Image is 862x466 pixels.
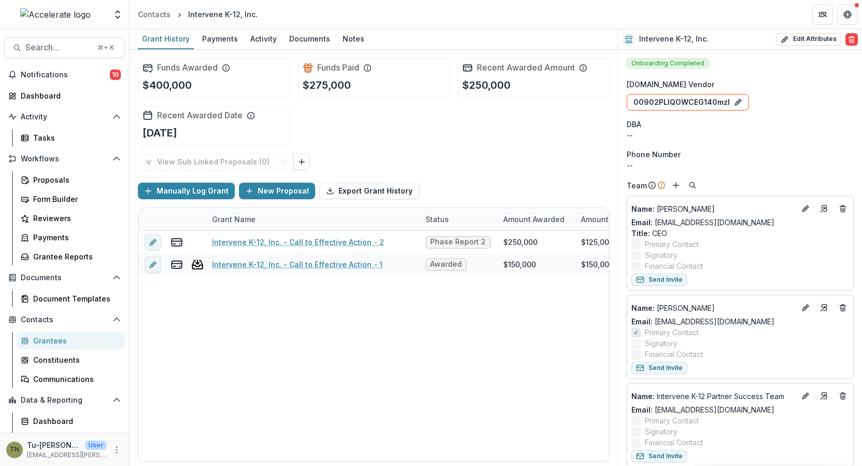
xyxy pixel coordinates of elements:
div: Dashboard [21,90,117,101]
span: Data & Reporting [21,396,108,405]
div: Grant Name [206,214,262,225]
p: [PERSON_NAME] [631,203,795,214]
div: Grant Name [206,208,419,230]
button: edit [145,234,161,251]
div: Tu-Quyen Nguyen [10,446,19,453]
div: Payments [198,31,242,46]
a: Payments [17,229,125,246]
p: Team [627,180,647,191]
button: Send Invite [631,273,687,286]
button: View Sub Linked Proposals (0) [138,154,294,170]
button: Link Grants [293,154,310,170]
span: Contacts [21,316,108,324]
button: New Proposal [239,183,315,199]
div: Communications [33,374,117,385]
a: Document Templates [17,290,125,307]
p: Tu-[PERSON_NAME] [27,440,81,450]
div: Reviewers [33,213,117,224]
button: Deletes [837,390,849,402]
button: Deletes [837,301,849,314]
span: Email: [631,405,653,414]
span: Awarded [430,260,462,269]
span: [DOMAIN_NAME] Vendor [627,79,714,90]
div: Status [419,208,497,230]
span: Financial Contact [645,261,703,271]
button: Delete [845,33,858,46]
div: Intervene K-12, Inc. [188,9,258,20]
div: Notes [338,31,369,46]
a: Grantee Reports [17,248,125,265]
a: Intervene K-12, Inc. - Call to Effective Action - 1 [212,259,383,270]
p: CEO [631,228,849,239]
span: Email: [631,317,653,326]
div: Dashboard [33,416,117,427]
button: Open Data & Reporting [4,392,125,408]
div: Tasks [33,132,117,143]
span: Financial Contact [645,437,703,448]
button: Open Workflows [4,150,125,167]
button: Partners [812,4,833,25]
div: $150,000 [503,259,536,270]
div: Amount Paid [575,208,653,230]
span: DBA [627,119,641,130]
a: Contacts [134,7,175,22]
button: Edit Attributes [776,33,841,46]
button: view-payments [171,258,183,271]
span: Activity [21,113,108,121]
button: Notifications10 [4,66,125,83]
div: Activity [246,31,281,46]
a: Documents [285,29,334,49]
div: Proposals [33,174,117,185]
a: Reviewers [17,210,125,227]
a: Tasks [17,129,125,146]
div: -- [627,130,854,141]
h2: Intervene K-12, Inc. [639,35,709,44]
span: Onboarding Completed [627,58,709,68]
a: Name: [PERSON_NAME] [631,303,795,313]
div: Payments [33,232,117,243]
a: Constituents [17,351,125,368]
a: Payments [198,29,242,49]
div: ⌘ + K [95,42,116,53]
button: 00902PLIQOWCEG140mzl [627,94,749,111]
span: Search... [25,43,91,52]
div: $250,000 [503,237,538,248]
button: Deletes [837,202,849,215]
p: [DATE] [143,125,177,141]
div: Amount Awarded [497,208,575,230]
a: Dashboard [4,87,125,104]
button: Open Activity [4,108,125,125]
span: Workflows [21,155,108,163]
button: Get Help [837,4,858,25]
span: 10 [110,70,121,80]
button: Export Grant History [319,183,419,199]
a: Grant History [138,29,194,49]
button: More [110,444,123,456]
span: Signatory [645,426,677,437]
button: Open Contacts [4,311,125,328]
div: $150,000 [581,259,614,270]
button: Edit [799,202,812,215]
a: Communications [17,371,125,388]
span: Financial Contact [645,349,703,360]
a: Name: Intervene K-12 Partner Success Team [631,391,795,402]
div: Grant History [138,31,194,46]
p: $400,000 [143,77,192,93]
div: Status [419,214,455,225]
a: Email: [EMAIL_ADDRESS][DOMAIN_NAME] [631,316,774,327]
span: Signatory [645,250,677,261]
div: Contacts [138,9,171,20]
button: view-payments [171,236,183,249]
a: Intervene K-12, Inc. - Call to Effective Action - 2 [212,237,384,248]
span: Notifications [21,71,110,79]
p: View Sub Linked Proposals ( 0 ) [157,158,274,167]
div: Documents [285,31,334,46]
span: Title : [631,229,650,238]
a: Go to contact [816,299,832,316]
a: Email: [EMAIL_ADDRESS][DOMAIN_NAME] [631,217,774,228]
a: Proposals [17,171,125,188]
p: Amount Paid [581,214,627,225]
span: Primary Contact [645,239,699,250]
